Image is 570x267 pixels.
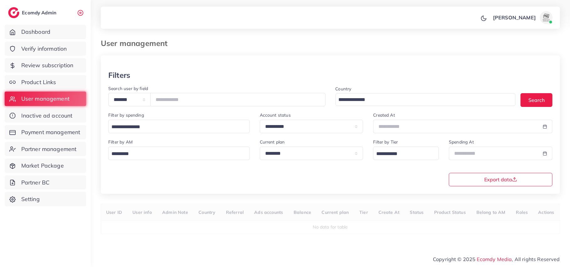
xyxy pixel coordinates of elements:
[5,108,86,123] a: Inactive ad account
[21,145,77,153] span: Partner management
[433,255,560,263] span: Copyright © 2025
[336,93,516,106] div: Search for option
[21,78,56,86] span: Product Links
[109,122,242,132] input: Search for option
[373,112,395,118] label: Created At
[373,147,439,160] div: Search for option
[21,179,50,187] span: Partner BC
[449,173,552,186] button: Export data
[336,95,508,105] input: Search for option
[5,125,86,139] a: Payment management
[449,139,474,145] label: Spending At
[21,45,67,53] span: Verify information
[493,14,536,21] p: [PERSON_NAME]
[22,10,58,16] h2: Ecomdy Admin
[5,25,86,39] a: Dashboard
[260,139,285,145] label: Current plan
[260,112,291,118] label: Account status
[484,177,517,182] span: Export data
[5,92,86,106] a: User management
[512,255,560,263] span: , All rights Reserved
[108,120,250,133] div: Search for option
[490,11,555,24] a: [PERSON_NAME]avatar
[5,75,86,89] a: Product Links
[108,139,133,145] label: Filter by AM
[373,139,398,145] label: Filter by Tier
[8,7,19,18] img: logo
[540,11,552,24] img: avatar
[21,162,64,170] span: Market Package
[108,147,250,160] div: Search for option
[5,58,86,73] a: Review subscription
[21,28,50,36] span: Dashboard
[8,7,58,18] a: logoEcomdy Admin
[5,159,86,173] a: Market Package
[5,42,86,56] a: Verify information
[374,149,431,159] input: Search for option
[108,71,130,80] h3: Filters
[21,128,80,136] span: Payment management
[21,95,69,103] span: User management
[21,195,40,203] span: Setting
[5,192,86,206] a: Setting
[521,93,552,107] button: Search
[108,112,144,118] label: Filter by spending
[5,175,86,190] a: Partner BC
[101,39,172,48] h3: User management
[21,61,74,69] span: Review subscription
[109,149,242,159] input: Search for option
[336,86,352,92] label: Country
[5,142,86,156] a: Partner management
[21,112,73,120] span: Inactive ad account
[108,85,148,92] label: Search user by field
[477,256,512,262] a: Ecomdy Media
